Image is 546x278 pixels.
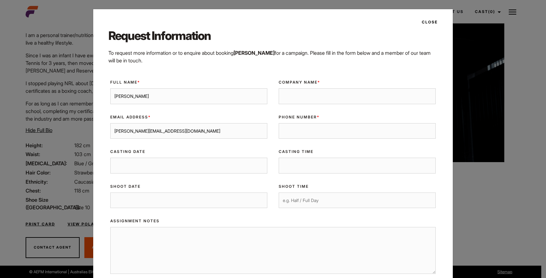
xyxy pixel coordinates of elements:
strong: [PERSON_NAME] [234,50,275,56]
label: Company Name [279,79,436,85]
label: Full Name [110,79,267,85]
label: Shoot Time [279,184,436,189]
label: Assignment Notes [110,218,436,224]
input: e.g. Half / Full Day [279,193,436,208]
label: Phone Number [279,114,436,120]
button: Close [418,17,438,28]
label: Casting Time [279,149,436,155]
p: To request more information or to enquire about booking for a campaign. Please fill in the form b... [108,49,438,64]
label: Email Address [110,114,267,120]
h2: Request Information [108,28,438,44]
label: Casting Date [110,149,267,155]
label: Shoot Date [110,184,267,189]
